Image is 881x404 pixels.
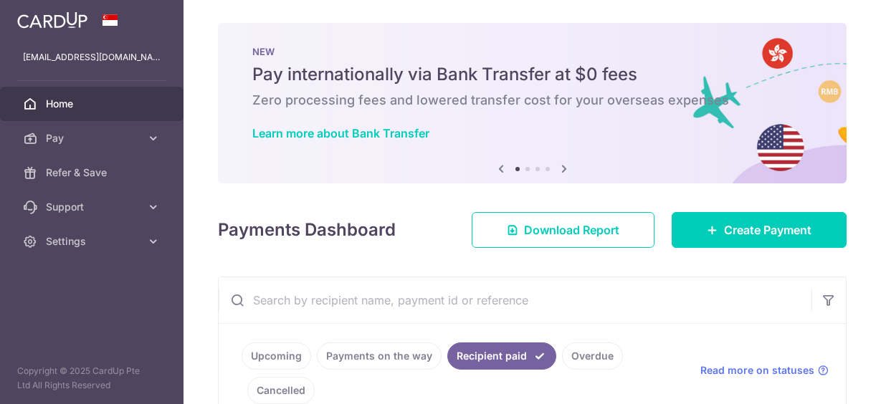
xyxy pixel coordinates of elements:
a: Cancelled [247,377,315,404]
h4: Payments Dashboard [218,217,396,243]
span: Create Payment [724,221,811,239]
h5: Pay internationally via Bank Transfer at $0 fees [252,63,812,86]
img: CardUp [17,11,87,29]
span: Pay [46,131,141,145]
a: Download Report [472,212,654,248]
a: Create Payment [672,212,847,248]
iframe: Opens a widget where you can find more information [789,361,867,397]
span: Home [46,97,141,111]
img: Bank transfer banner [218,23,847,183]
span: Read more on statuses [700,363,814,377]
a: Learn more about Bank Transfer [252,126,429,140]
h6: Zero processing fees and lowered transfer cost for your overseas expenses [252,92,812,109]
a: Recipient paid [447,342,556,370]
span: Refer & Save [46,165,141,180]
span: Support [46,200,141,214]
a: Payments on the way [317,342,442,370]
a: Upcoming [242,342,311,370]
p: [EMAIL_ADDRESS][DOMAIN_NAME] [23,50,161,64]
input: Search by recipient name, payment id or reference [219,277,811,323]
a: Read more on statuses [700,363,829,377]
a: Overdue [562,342,623,370]
span: Settings [46,234,141,249]
span: Download Report [524,221,619,239]
p: NEW [252,46,812,57]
